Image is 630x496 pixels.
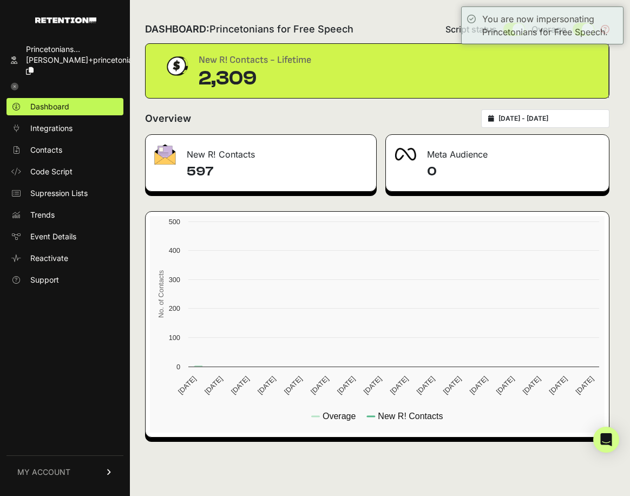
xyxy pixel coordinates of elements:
[6,163,123,180] a: Code Script
[362,375,383,396] text: [DATE]
[6,271,123,289] a: Support
[6,98,123,115] a: Dashboard
[6,228,123,245] a: Event Details
[203,375,224,396] text: [DATE]
[6,41,123,80] a: Princetonians... [PERSON_NAME]+princetonian...
[309,375,330,396] text: [DATE]
[209,23,353,35] span: Princetonians for Free Speech
[30,275,59,285] span: Support
[30,210,55,220] span: Trends
[389,375,410,396] text: [DATE]
[256,375,277,396] text: [DATE]
[169,334,180,342] text: 100
[6,455,123,488] a: MY ACCOUNT
[176,363,180,371] text: 0
[169,304,180,312] text: 200
[30,166,73,177] span: Code Script
[154,144,176,165] img: fa-envelope-19ae18322b30453b285274b1b8af3d052b27d846a4fbe8435d1a52b978f639a2.png
[169,276,180,284] text: 300
[283,375,304,396] text: [DATE]
[30,123,73,134] span: Integrations
[6,250,123,267] a: Reactivate
[30,188,88,199] span: Supression Lists
[482,12,618,38] div: You are now impersonating Princetonians for Free Speech.
[495,375,516,396] text: [DATE]
[427,163,600,180] h4: 0
[35,17,96,23] img: Retention.com
[26,44,143,55] div: Princetonians...
[199,53,311,68] div: New R! Contacts - Lifetime
[6,141,123,159] a: Contacts
[336,375,357,396] text: [DATE]
[30,101,69,112] span: Dashboard
[574,375,595,396] text: [DATE]
[187,163,367,180] h4: 597
[30,145,62,155] span: Contacts
[445,23,497,36] span: Script status
[26,55,143,64] span: [PERSON_NAME]+princetonian...
[6,206,123,224] a: Trends
[30,253,68,264] span: Reactivate
[323,412,356,421] text: Overage
[157,270,165,318] text: No. of Contacts
[199,68,311,89] div: 2,309
[593,427,619,453] div: Open Intercom Messenger
[169,246,180,254] text: 400
[395,148,416,161] img: fa-meta-2f981b61bb99beabf952f7030308934f19ce035c18b003e963880cc3fabeebb7.png
[442,375,463,396] text: [DATE]
[145,22,353,37] h2: DASHBOARD:
[521,375,542,396] text: [DATE]
[229,375,251,396] text: [DATE]
[386,135,609,167] div: Meta Audience
[169,218,180,226] text: 500
[378,412,443,421] text: New R! Contacts
[176,375,198,396] text: [DATE]
[17,467,70,478] span: MY ACCOUNT
[548,375,569,396] text: [DATE]
[163,53,190,80] img: dollar-coin-05c43ed7efb7bc0c12610022525b4bbbb207c7efeef5aecc26f025e68dcafac9.png
[30,231,76,242] span: Event Details
[145,111,191,126] h2: Overview
[6,120,123,137] a: Integrations
[468,375,489,396] text: [DATE]
[146,135,376,167] div: New R! Contacts
[415,375,436,396] text: [DATE]
[6,185,123,202] a: Supression Lists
